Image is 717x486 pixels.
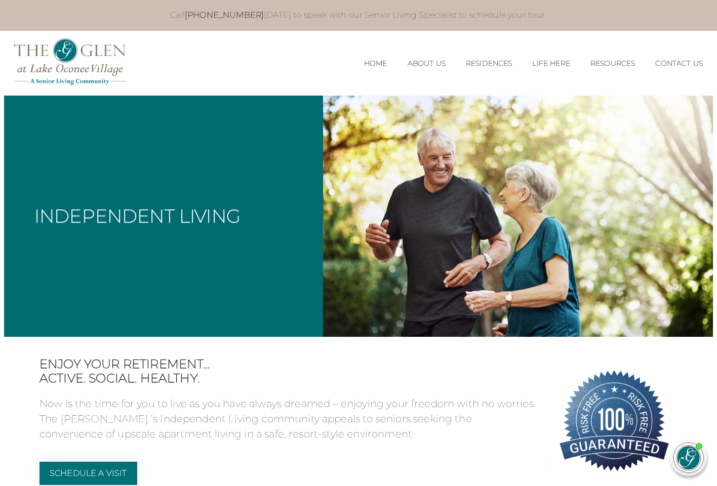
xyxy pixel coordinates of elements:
[551,357,678,483] img: 100% Risk-Free. Guaranteed.
[364,59,387,68] a: Home
[34,207,241,225] h1: Independent Living
[39,462,137,485] a: Schedule a Visit
[408,59,446,68] a: About Us
[655,59,703,68] a: Contact Us
[46,10,671,21] p: Call [DATE] to speak with our Senior Living Specialist to schedule your tour.
[39,357,536,372] span: Enjoy your retirement…
[39,396,536,441] p: Now is the time for you to live as you have always dreamed – enjoying your freedom with no worrie...
[185,10,264,20] a: [PHONE_NUMBER]
[674,443,703,472] img: avatar
[14,38,126,85] img: The Glen Lake Oconee Home
[466,59,512,68] a: Residences
[39,371,536,386] span: Active. Social. Healthy.
[532,59,570,68] a: Life Here
[590,59,635,68] a: Resources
